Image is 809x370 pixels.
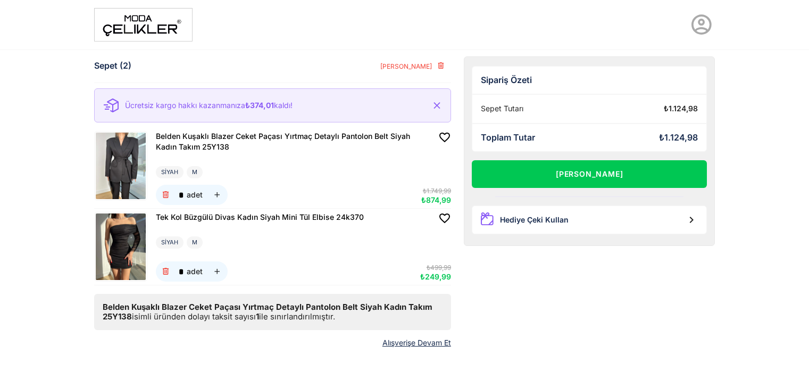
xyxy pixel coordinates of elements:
[176,185,187,205] input: adet
[427,264,451,272] span: ₺499,99
[156,166,184,178] div: SİYAH
[659,133,698,143] div: ₺1.124,98
[96,213,146,280] img: Tek Kol Büzgülü Divas Kadın Siyah Mini Tül Elbise 24k370
[187,268,203,275] div: adet
[481,75,698,85] div: Sipariş Özeti
[420,272,451,281] span: ₺249,99
[176,261,187,282] input: adet
[125,101,293,109] p: Ücretsiz kargo hakkı kazanmanıza kaldı!
[103,302,432,322] b: Belden Kuşaklı Blazer Ceket Paçası Yırtmaç Detaylı Pantolon Belt Siyah Kadın Takım 25Y138
[481,104,523,113] div: Sepet Tutarı
[500,216,569,225] div: Hediye Çeki Kullan
[156,212,364,224] a: Tek Kol Büzgülü Divas Kadın Siyah Mini Tül Elbise 24k370
[156,131,410,151] span: Belden Kuşaklı Blazer Ceket Paçası Yırtmaç Detaylı Pantolon Belt Siyah Kadın Takım 25Y138
[94,61,131,71] div: Sepet (2)
[472,160,707,188] button: [PERSON_NAME]
[156,131,431,153] a: Belden Kuşaklı Blazer Ceket Paçası Yırtmaç Detaylı Pantolon Belt Siyah Kadın Takım 25Y138
[187,166,203,178] div: M
[94,294,451,330] div: isimli üründen dolayı taksit sayısı ile sınırlandırılmıştır.
[94,8,193,42] img: moda%20-1.png
[256,311,259,322] b: 1
[371,56,451,76] button: [PERSON_NAME]
[664,104,698,113] div: ₺1.124,98
[156,212,364,221] span: Tek Kol Büzgülü Divas Kadın Siyah Mini Tül Elbise 24k370
[96,133,146,199] img: Belden Kuşaklı Blazer Ceket Paçası Yırtmaç Detaylı Pantolon Belt Siyah Kadın Takım 25Y138
[423,187,451,195] span: ₺1.749,99
[156,236,184,249] div: SİYAH
[382,339,451,348] a: Alışverişe Devam Et
[187,191,203,199] div: adet
[187,236,203,249] div: M
[245,101,274,110] b: ₺374,01
[481,133,535,143] div: Toplam Tutar
[421,195,451,204] span: ₺874,99
[380,62,432,70] span: [PERSON_NAME]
